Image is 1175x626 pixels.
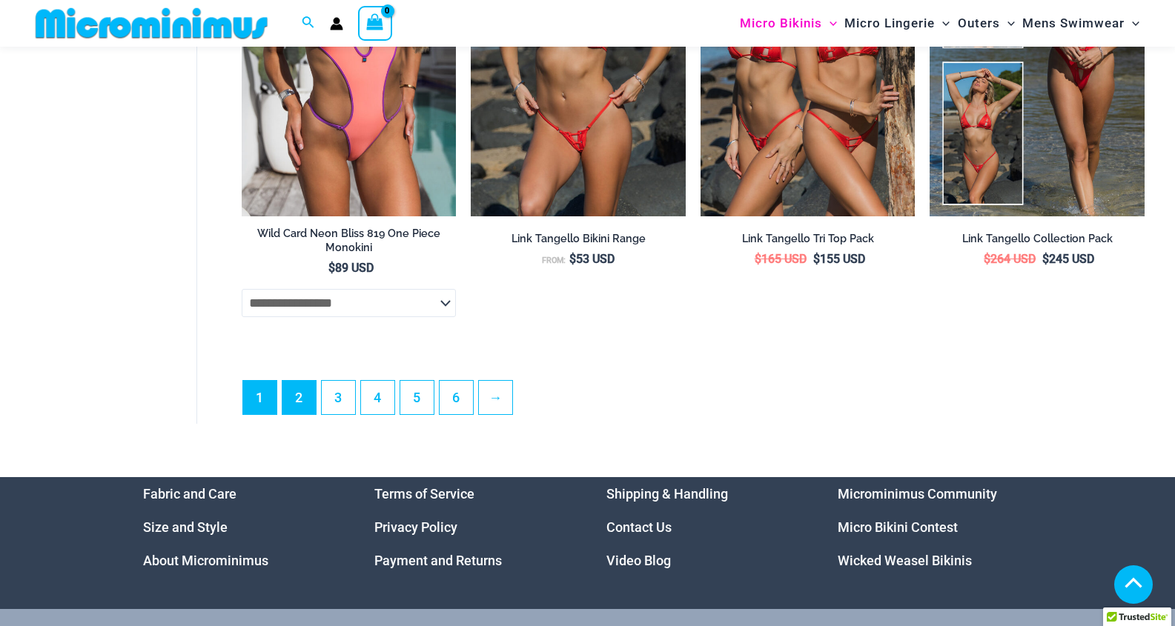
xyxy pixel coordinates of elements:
span: Outers [958,4,1000,42]
a: → [479,381,512,414]
span: $ [984,252,990,266]
a: View Shopping Cart, empty [358,6,392,40]
a: Micro BikinisMenu ToggleMenu Toggle [736,4,841,42]
a: Page 4 [361,381,394,414]
span: $ [569,252,576,266]
a: Link Tangello Collection Pack [930,232,1145,251]
aside: Footer Widget 3 [606,477,801,577]
a: Page 5 [400,381,434,414]
a: Account icon link [330,17,343,30]
a: Search icon link [302,14,315,33]
nav: Menu [606,477,801,577]
span: $ [328,261,335,275]
a: Fabric and Care [143,486,236,502]
span: Menu Toggle [935,4,950,42]
img: MM SHOP LOGO FLAT [30,7,274,40]
a: Micro Bikini Contest [838,519,958,535]
a: Mens SwimwearMenu ToggleMenu Toggle [1019,4,1143,42]
a: Link Tangello Bikini Range [471,232,686,251]
bdi: 245 USD [1042,252,1094,266]
a: Microminimus Community [838,486,997,502]
span: Menu Toggle [1000,4,1015,42]
a: Contact Us [606,519,672,535]
a: Terms of Service [374,486,474,502]
h2: Link Tangello Tri Top Pack [701,232,916,246]
a: Page 6 [440,381,473,414]
bdi: 264 USD [984,252,1036,266]
bdi: 155 USD [813,252,865,266]
a: Page 3 [322,381,355,414]
a: Page 2 [282,381,316,414]
aside: Footer Widget 4 [838,477,1033,577]
span: From: [542,256,566,265]
h2: Link Tangello Collection Pack [930,232,1145,246]
h2: Wild Card Neon Bliss 819 One Piece Monokini [242,227,457,254]
span: $ [813,252,820,266]
nav: Menu [143,477,338,577]
h2: Link Tangello Bikini Range [471,232,686,246]
span: $ [755,252,761,266]
bdi: 53 USD [569,252,615,266]
span: $ [1042,252,1049,266]
nav: Site Navigation [734,2,1145,44]
a: Video Blog [606,553,671,568]
span: Menu Toggle [1125,4,1139,42]
span: Micro Bikinis [740,4,822,42]
aside: Footer Widget 1 [143,477,338,577]
nav: Product Pagination [242,380,1145,423]
a: About Microminimus [143,553,268,568]
span: Page 1 [243,381,277,414]
span: Menu Toggle [822,4,837,42]
a: Micro LingerieMenu ToggleMenu Toggle [841,4,953,42]
a: Privacy Policy [374,519,457,535]
a: Wild Card Neon Bliss 819 One Piece Monokini [242,227,457,260]
a: Link Tangello Tri Top Pack [701,232,916,251]
a: Shipping & Handling [606,486,728,502]
a: Wicked Weasel Bikinis [838,553,972,568]
span: Mens Swimwear [1022,4,1125,42]
span: Micro Lingerie [844,4,935,42]
bdi: 165 USD [755,252,807,266]
nav: Menu [838,477,1033,577]
nav: Menu [374,477,569,577]
aside: Footer Widget 2 [374,477,569,577]
bdi: 89 USD [328,261,374,275]
a: Payment and Returns [374,553,502,568]
a: OutersMenu ToggleMenu Toggle [954,4,1019,42]
a: Size and Style [143,519,228,535]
